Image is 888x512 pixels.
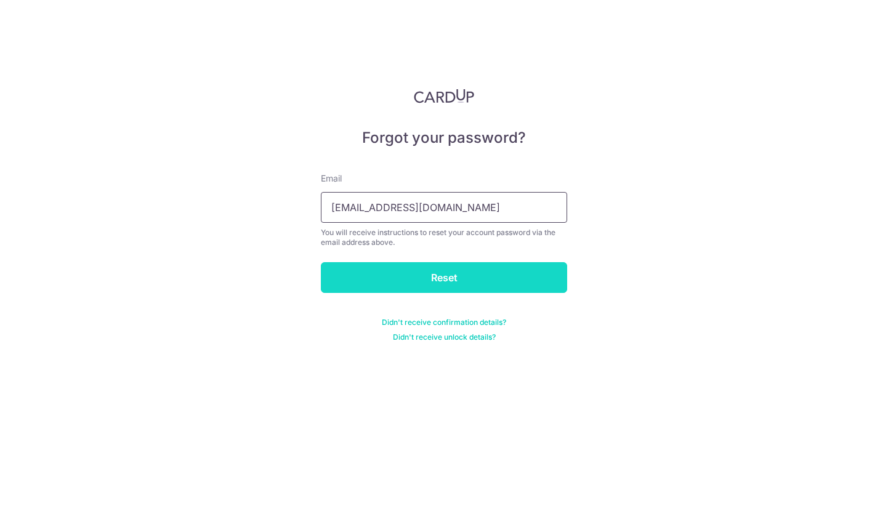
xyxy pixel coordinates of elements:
[393,332,496,342] a: Didn't receive unlock details?
[321,192,567,223] input: Enter your Email
[321,228,567,247] div: You will receive instructions to reset your account password via the email address above.
[321,172,342,185] label: Email
[382,318,506,327] a: Didn't receive confirmation details?
[414,89,474,103] img: CardUp Logo
[321,262,567,293] input: Reset
[321,128,567,148] h5: Forgot your password?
